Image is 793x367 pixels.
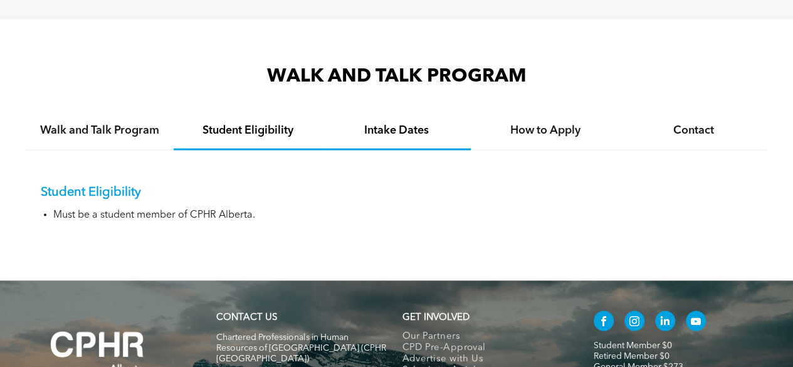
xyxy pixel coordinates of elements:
h4: Walk and Talk Program [36,123,162,137]
p: Student Eligibility [41,184,752,199]
a: facebook [594,311,614,334]
span: GET INVOLVED [402,312,469,322]
a: Retired Member $0 [594,351,670,360]
h4: How to Apply [482,123,608,137]
a: Student Member $0 [594,341,672,349]
span: Chartered Professionals in Human Resources of [GEOGRAPHIC_DATA] (CPHR [GEOGRAPHIC_DATA]) [216,332,386,363]
a: Advertise with Us [402,353,567,364]
h4: Contact [631,123,757,137]
h4: Intake Dates [333,123,460,137]
a: youtube [686,311,706,334]
li: Must be a student member of CPHR Alberta. [53,209,752,221]
a: linkedin [655,311,675,334]
a: instagram [624,311,644,334]
h4: Student Eligibility [185,123,311,137]
a: CONTACT US [216,312,277,322]
span: WALK AND TALK PROGRAM [267,66,527,85]
a: Our Partners [402,331,567,342]
a: CPD Pre-Approval [402,342,567,353]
